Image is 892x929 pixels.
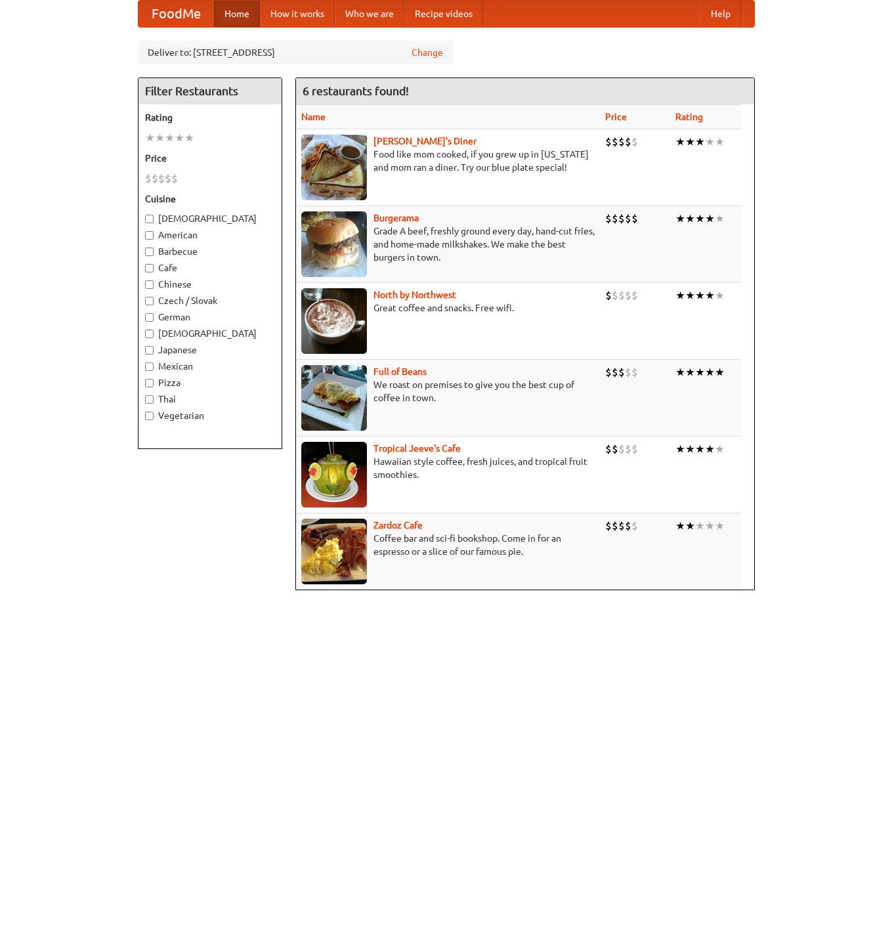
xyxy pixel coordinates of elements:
[715,288,725,303] li: ★
[301,225,595,264] p: Grade A beef, freshly ground every day, hand-cut fries, and home-made milkshakes. We make the bes...
[685,442,695,456] li: ★
[612,442,618,456] li: $
[695,288,705,303] li: ★
[145,171,152,186] li: $
[685,365,695,379] li: ★
[618,519,625,533] li: $
[695,442,705,456] li: ★
[618,135,625,149] li: $
[700,1,741,27] a: Help
[145,327,275,340] label: [DEMOGRAPHIC_DATA]
[605,519,612,533] li: $
[612,211,618,226] li: $
[145,261,275,274] label: Cafe
[145,313,154,322] input: German
[612,135,618,149] li: $
[612,365,618,379] li: $
[301,365,367,431] img: beans.jpg
[145,360,275,373] label: Mexican
[373,136,477,146] a: [PERSON_NAME]'s Diner
[715,211,725,226] li: ★
[631,519,638,533] li: $
[675,442,685,456] li: ★
[145,412,154,420] input: Vegetarian
[675,288,685,303] li: ★
[145,343,275,356] label: Japanese
[145,231,154,240] input: American
[625,288,631,303] li: $
[695,519,705,533] li: ★
[605,211,612,226] li: $
[404,1,483,27] a: Recipe videos
[145,245,275,258] label: Barbecue
[301,211,367,277] img: burgerama.jpg
[165,131,175,145] li: ★
[373,366,427,377] a: Full of Beans
[631,365,638,379] li: $
[301,378,595,404] p: We roast on premises to give you the best cup of coffee in town.
[335,1,404,27] a: Who we are
[145,212,275,225] label: [DEMOGRAPHIC_DATA]
[145,395,154,404] input: Thai
[618,365,625,379] li: $
[625,365,631,379] li: $
[145,131,155,145] li: ★
[412,46,443,59] a: Change
[301,532,595,558] p: Coffee bar and sci-fi bookshop. Come in for an espresso or a slice of our famous pie.
[145,379,154,387] input: Pizza
[373,213,419,223] b: Burgerama
[715,442,725,456] li: ★
[171,171,178,186] li: $
[631,211,638,226] li: $
[145,330,154,338] input: [DEMOGRAPHIC_DATA]
[631,135,638,149] li: $
[618,288,625,303] li: $
[605,112,627,122] a: Price
[685,288,695,303] li: ★
[145,346,154,355] input: Japanese
[152,171,158,186] li: $
[605,288,612,303] li: $
[618,211,625,226] li: $
[675,211,685,226] li: ★
[625,442,631,456] li: $
[695,135,705,149] li: ★
[685,135,695,149] li: ★
[145,278,275,291] label: Chinese
[675,135,685,149] li: ★
[138,41,453,64] div: Deliver to: [STREET_ADDRESS]
[373,443,461,454] a: Tropical Jeeve's Cafe
[675,365,685,379] li: ★
[618,442,625,456] li: $
[260,1,335,27] a: How it works
[145,297,154,305] input: Czech / Slovak
[145,152,275,165] h5: Price
[301,519,367,584] img: zardoz.jpg
[705,288,715,303] li: ★
[138,78,282,104] h4: Filter Restaurants
[145,228,275,242] label: American
[145,215,154,223] input: [DEMOGRAPHIC_DATA]
[705,211,715,226] li: ★
[145,362,154,371] input: Mexican
[145,248,154,256] input: Barbecue
[685,211,695,226] li: ★
[145,264,154,272] input: Cafe
[158,171,165,186] li: $
[301,135,367,200] img: sallys.jpg
[631,442,638,456] li: $
[715,519,725,533] li: ★
[145,280,154,289] input: Chinese
[705,135,715,149] li: ★
[705,365,715,379] li: ★
[373,520,423,530] b: Zardoz Cafe
[145,393,275,406] label: Thai
[625,211,631,226] li: $
[145,192,275,205] h5: Cuisine
[301,288,367,354] img: north.jpg
[605,365,612,379] li: $
[145,111,275,124] h5: Rating
[373,290,456,300] b: North by Northwest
